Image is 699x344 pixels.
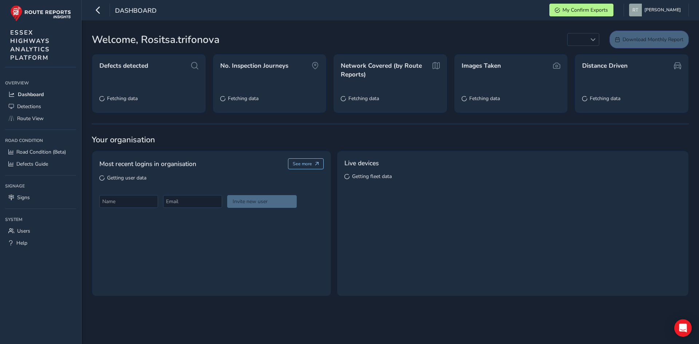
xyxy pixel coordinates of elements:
span: Defects Guide [16,161,48,167]
img: diamond-layout [629,4,642,16]
div: Open Intercom Messenger [674,319,692,337]
span: Dashboard [115,6,157,16]
span: Help [16,240,27,246]
span: Detections [17,103,41,110]
button: My Confirm Exports [549,4,613,16]
span: Welcome, Rositsa.trifonova [92,32,220,47]
div: Signage [5,181,76,191]
a: Route View [5,112,76,124]
span: Fetching data [469,95,500,102]
div: Overview [5,78,76,88]
a: Road Condition (Beta) [5,146,76,158]
span: Fetching data [348,95,379,102]
span: ESSEX HIGHWAYS ANALYTICS PLATFORM [10,28,50,62]
input: Name [99,195,158,208]
span: Users [17,228,30,234]
button: [PERSON_NAME] [629,4,683,16]
span: Dashboard [18,91,44,98]
span: Road Condition (Beta) [16,149,66,155]
span: Images Taken [462,62,501,70]
img: rr logo [10,5,71,21]
span: Fetching data [228,95,258,102]
span: My Confirm Exports [562,7,608,13]
span: Live devices [344,158,379,168]
a: Signs [5,191,76,203]
span: Getting fleet data [352,173,392,180]
span: [PERSON_NAME] [644,4,681,16]
span: Fetching data [590,95,620,102]
span: Route View [17,115,44,122]
div: System [5,214,76,225]
span: Defects detected [99,62,148,70]
a: Defects Guide [5,158,76,170]
input: Email [163,195,222,208]
button: See more [288,158,324,169]
a: Detections [5,100,76,112]
a: Help [5,237,76,249]
span: Distance Driven [582,62,628,70]
div: Road Condition [5,135,76,146]
a: Dashboard [5,88,76,100]
span: See more [293,161,312,167]
span: Your organisation [92,134,689,145]
span: Fetching data [107,95,138,102]
span: Most recent logins in organisation [99,159,196,169]
a: Users [5,225,76,237]
span: Signs [17,194,30,201]
span: Network Covered (by Route Reports) [341,62,430,79]
span: Getting user data [107,174,146,181]
span: No. Inspection Journeys [220,62,288,70]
